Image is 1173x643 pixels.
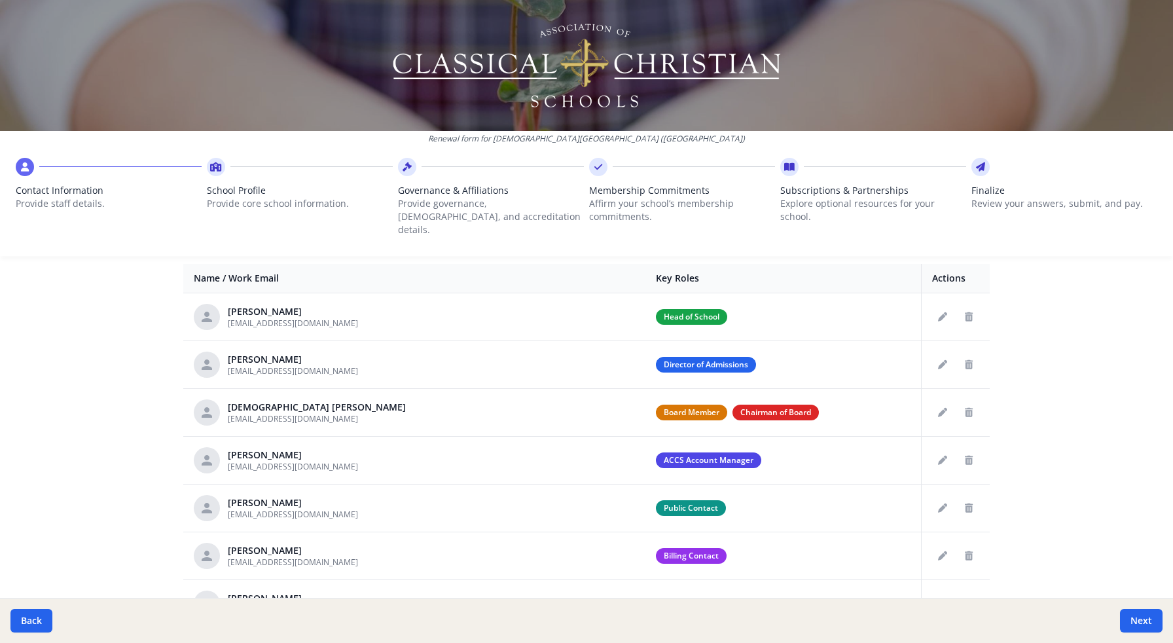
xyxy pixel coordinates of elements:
span: Public Contact [656,500,726,516]
span: School Profile [207,184,393,197]
p: Provide core school information. [207,197,393,210]
button: Next [1120,609,1163,633]
span: Board Member [656,405,727,420]
div: [PERSON_NAME] [228,449,358,462]
span: [EMAIL_ADDRESS][DOMAIN_NAME] [228,365,358,377]
img: Logo [391,20,783,111]
span: Governance & Affiliations [398,184,584,197]
button: Edit staff [932,354,953,375]
p: Affirm your school’s membership commitments. [589,197,775,223]
span: Subscriptions & Partnerships [780,184,966,197]
div: [DEMOGRAPHIC_DATA] [PERSON_NAME] [228,401,406,414]
p: Provide staff details. [16,197,202,210]
button: Edit staff [932,498,953,519]
span: Chairman of Board [732,405,819,420]
button: Delete staff [958,498,979,519]
div: [PERSON_NAME] [228,496,358,509]
div: [PERSON_NAME] [228,305,358,318]
button: Delete staff [958,593,979,614]
button: Back [10,609,52,633]
button: Delete staff [958,306,979,327]
span: Contact Information [16,184,202,197]
p: Provide governance, [DEMOGRAPHIC_DATA], and accreditation details. [398,197,584,236]
button: Edit staff [932,545,953,566]
span: Membership Commitments [589,184,775,197]
div: [PERSON_NAME] [228,544,358,557]
p: Explore optional resources for your school. [780,197,966,223]
p: Review your answers, submit, and pay. [971,197,1157,210]
button: Edit staff [932,402,953,423]
th: Key Roles [645,264,922,293]
div: [PERSON_NAME] [228,592,358,605]
span: [EMAIL_ADDRESS][DOMAIN_NAME] [228,318,358,329]
button: Edit staff [932,306,953,327]
th: Actions [922,264,990,293]
span: [EMAIL_ADDRESS][DOMAIN_NAME] [228,413,358,424]
span: [EMAIL_ADDRESS][DOMAIN_NAME] [228,557,358,568]
span: Head of School [656,309,727,325]
button: Delete staff [958,545,979,566]
span: [EMAIL_ADDRESS][DOMAIN_NAME] [228,509,358,520]
button: Delete staff [958,354,979,375]
span: Billing Contact [656,548,727,564]
button: Delete staff [958,402,979,423]
span: Finalize [971,184,1157,197]
span: Director of Admissions [656,357,756,373]
span: ACCS Account Manager [656,452,761,468]
button: Delete staff [958,450,979,471]
button: Edit staff [932,593,953,614]
span: [EMAIL_ADDRESS][DOMAIN_NAME] [228,461,358,472]
th: Name / Work Email [183,264,645,293]
button: Edit staff [932,450,953,471]
div: [PERSON_NAME] [228,353,358,366]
